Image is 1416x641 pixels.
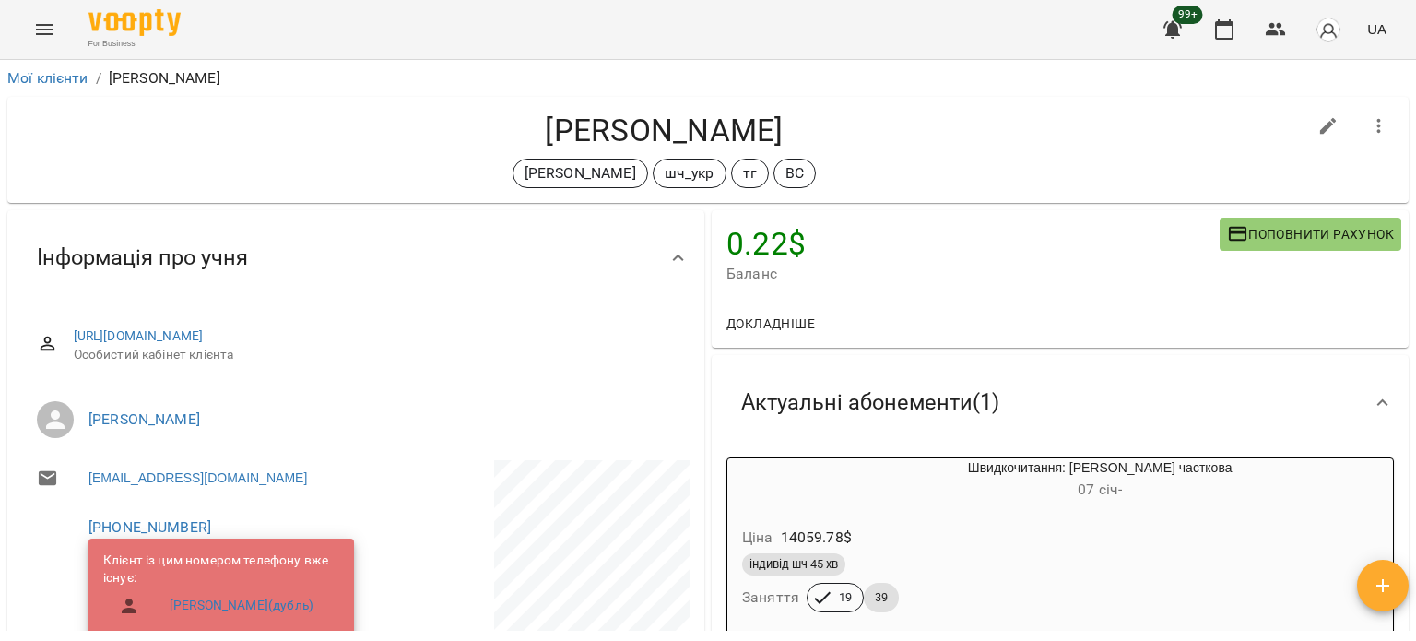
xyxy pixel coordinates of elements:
[742,556,845,573] span: індивід шч 45 хв
[22,7,66,52] button: Menu
[742,585,799,611] h6: Заняття
[828,589,863,606] span: 19
[1173,6,1203,24] span: 99+
[1227,223,1394,245] span: Поповнити рахунок
[816,458,1384,503] div: Швидкочитання: [PERSON_NAME] часткова
[785,162,804,184] p: ВС
[864,589,899,606] span: 39
[170,597,313,615] a: [PERSON_NAME](дубль)
[22,112,1306,149] h4: [PERSON_NAME]
[7,67,1409,89] nav: breadcrumb
[1078,481,1122,498] span: 07 січ -
[88,469,307,487] a: [EMAIL_ADDRESS][DOMAIN_NAME]
[781,527,852,549] p: 14059.78 $
[37,243,248,272] span: Інформація про учня
[7,210,704,305] div: Інформація про учня
[88,518,211,536] a: [PHONE_NUMBER]
[743,162,757,184] p: тг
[727,458,816,503] div: Швидкочитання: Індив часткова
[719,307,822,340] button: Докладніше
[525,162,636,184] p: [PERSON_NAME]
[741,388,999,417] span: Актуальні абонементи ( 1 )
[513,159,648,188] div: [PERSON_NAME]
[109,67,220,89] p: [PERSON_NAME]
[726,263,1220,285] span: Баланс
[1220,218,1401,251] button: Поповнити рахунок
[7,69,88,87] a: Мої клієнти
[74,328,204,343] a: [URL][DOMAIN_NAME]
[88,38,181,50] span: For Business
[1316,17,1341,42] img: avatar_s.png
[726,313,815,335] span: Докладніше
[88,9,181,36] img: Voopty Logo
[1367,19,1386,39] span: UA
[96,67,101,89] li: /
[1360,12,1394,46] button: UA
[731,159,769,188] div: тг
[88,410,200,428] a: [PERSON_NAME]
[727,458,1384,635] button: Швидкочитання: [PERSON_NAME] часткова07 січ- Ціна14059.78$індивід шч 45 хвЗаняття1939
[742,525,773,551] h6: Ціна
[653,159,726,188] div: шч_укр
[74,346,675,364] span: Особистий кабінет клієнта
[665,162,714,184] p: шч_укр
[773,159,816,188] div: ВС
[712,355,1409,450] div: Актуальні абонементи(1)
[726,225,1220,263] h4: 0.22 $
